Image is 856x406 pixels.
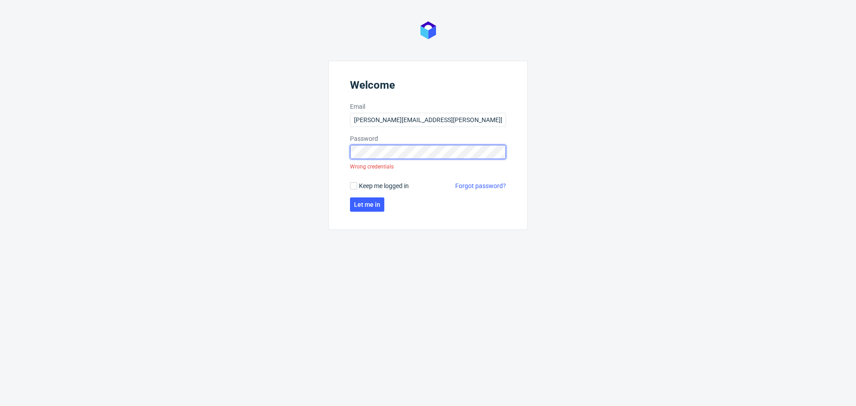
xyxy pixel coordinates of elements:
input: you@youremail.com [350,113,506,127]
a: Forgot password? [455,181,506,190]
button: Let me in [350,197,384,212]
span: Let me in [354,201,380,208]
span: Keep me logged in [359,181,409,190]
div: Wrong credentials [350,159,394,174]
header: Welcome [350,79,506,95]
label: Password [350,134,506,143]
label: Email [350,102,506,111]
